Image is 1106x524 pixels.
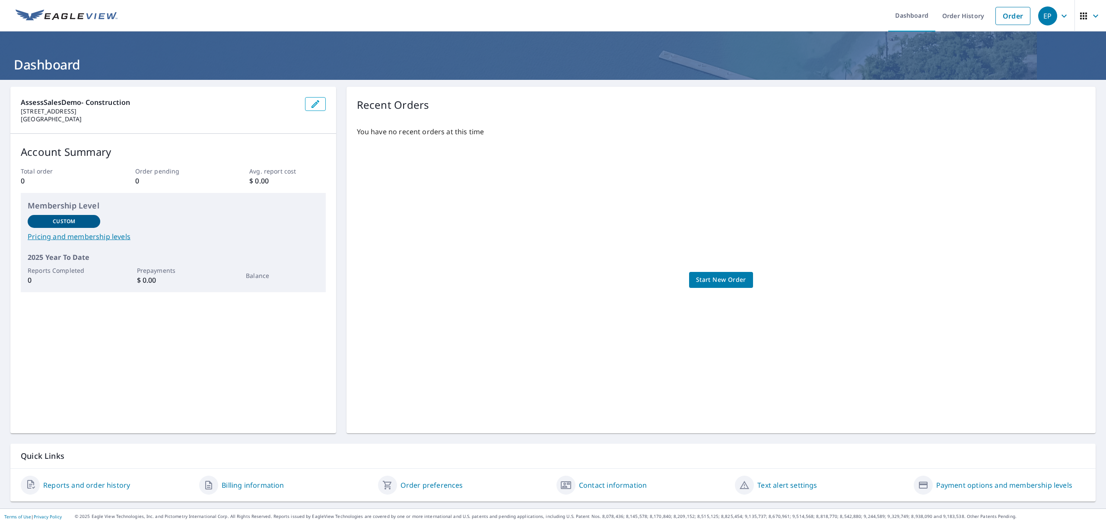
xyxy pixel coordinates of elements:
[757,480,817,490] a: Text alert settings
[689,272,753,288] a: Start New Order
[21,97,298,107] p: AssessSalesDemo- Construction
[249,167,325,176] p: Avg. report cost
[135,167,211,176] p: Order pending
[4,514,31,520] a: Terms of Use
[75,513,1102,520] p: © 2025 Eagle View Technologies, Inc. and Pictometry International Corp. All Rights Reserved. Repo...
[21,144,326,160] p: Account Summary
[246,271,318,280] p: Balance
[357,126,1085,137] p: You have no recent orders at this time
[10,56,1096,73] h1: Dashboard
[28,275,100,285] p: 0
[21,115,298,123] p: [GEOGRAPHIC_DATA]
[137,266,210,275] p: Prepayments
[21,451,1085,461] p: Quick Links
[135,176,211,186] p: 0
[28,266,100,275] p: Reports Completed
[995,7,1030,25] a: Order
[579,480,647,490] a: Contact information
[28,252,319,262] p: 2025 Year To Date
[696,275,746,285] span: Start New Order
[21,107,298,115] p: [STREET_ADDRESS]
[53,218,75,225] p: Custom
[28,200,319,211] p: Membership Level
[1038,6,1057,25] div: EP
[34,514,62,520] a: Privacy Policy
[43,480,130,490] a: Reports and order history
[357,97,429,113] p: Recent Orders
[222,480,284,490] a: Billing information
[4,514,62,519] p: |
[21,176,97,186] p: 0
[16,9,118,22] img: EV Logo
[936,480,1072,490] a: Payment options and membership levels
[137,275,210,285] p: $ 0.00
[21,167,97,176] p: Total order
[28,231,319,242] a: Pricing and membership levels
[400,480,463,490] a: Order preferences
[249,176,325,186] p: $ 0.00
